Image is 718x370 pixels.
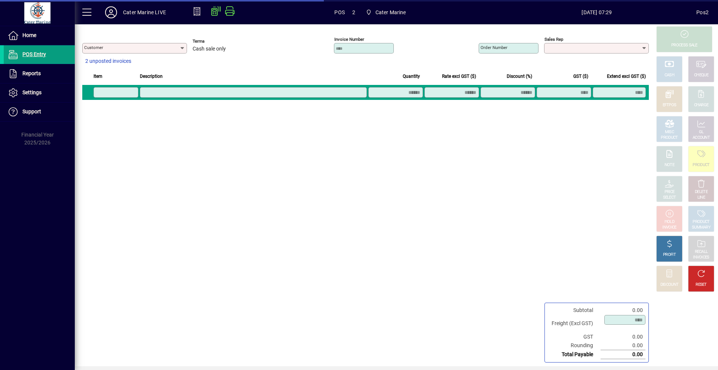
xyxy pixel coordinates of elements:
td: 0.00 [601,333,645,341]
div: INVOICE [662,225,676,230]
span: Cash sale only [193,46,226,52]
span: 2 unposted invoices [85,57,131,65]
span: Extend excl GST ($) [607,72,646,80]
div: CHARGE [694,103,709,108]
span: GST ($) [573,72,588,80]
span: Item [93,72,102,80]
div: RECALL [695,249,708,255]
span: Cater Marine [375,6,406,18]
div: GL [699,129,704,135]
div: PRODUCT [693,162,709,168]
div: Cater Marine LIVE [123,6,166,18]
mat-label: Customer [84,45,103,50]
a: Reports [4,64,75,83]
span: Support [22,108,41,114]
div: CASH [665,73,674,78]
div: ACCOUNT [693,135,710,141]
span: Discount (%) [507,72,532,80]
div: PROFIT [663,252,676,258]
span: Cater Marine [363,6,409,19]
div: MISC [665,129,674,135]
td: Freight (Excl GST) [548,315,601,333]
td: GST [548,333,601,341]
td: 0.00 [601,306,645,315]
div: LINE [697,195,705,201]
td: 0.00 [601,350,645,359]
span: Rate excl GST ($) [442,72,476,80]
td: Rounding [548,341,601,350]
div: EFTPOS [663,103,676,108]
mat-label: Invoice number [334,37,364,42]
div: RESET [696,282,707,288]
div: DELETE [695,189,708,195]
div: NOTE [665,162,674,168]
div: PRICE [665,189,675,195]
div: HOLD [665,219,674,225]
span: POS Entry [22,51,46,57]
td: Subtotal [548,306,601,315]
a: Home [4,26,75,45]
span: Quantity [403,72,420,80]
span: Reports [22,70,41,76]
div: INVOICES [693,255,709,260]
button: 2 unposted invoices [82,55,134,68]
div: DISCOUNT [660,282,678,288]
span: POS [334,6,345,18]
mat-label: Order number [481,45,507,50]
div: PRODUCT [693,219,709,225]
div: Pos2 [696,6,709,18]
a: Settings [4,83,75,102]
span: [DATE] 07:29 [497,6,697,18]
td: Total Payable [548,350,601,359]
span: Home [22,32,36,38]
td: 0.00 [601,341,645,350]
mat-label: Sales rep [544,37,563,42]
div: SELECT [663,195,676,201]
span: Settings [22,89,42,95]
div: SUMMARY [692,225,711,230]
button: Profile [99,6,123,19]
span: 2 [352,6,355,18]
div: PROCESS SALE [671,43,697,48]
span: Description [140,72,163,80]
a: Support [4,103,75,121]
div: PRODUCT [661,135,678,141]
span: Terms [193,39,237,44]
div: CHEQUE [694,73,708,78]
